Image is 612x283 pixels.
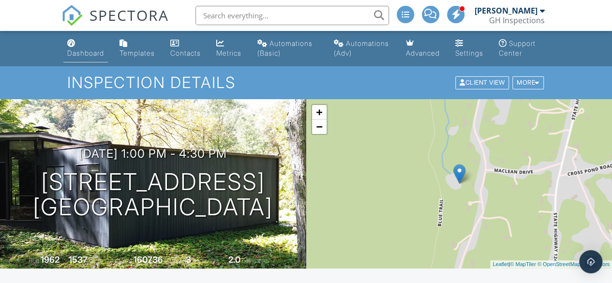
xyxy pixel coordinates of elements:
[67,74,544,91] h1: Inspection Details
[242,257,269,264] span: bathrooms
[112,257,132,264] span: Lot Size
[170,49,201,57] div: Contacts
[164,257,177,264] span: sq.ft.
[186,254,191,265] div: 3
[193,257,219,264] span: bedrooms
[495,35,549,62] a: Support Center
[257,39,313,57] div: Automations (Basic)
[334,39,389,57] div: Automations (Adv)
[216,49,241,57] div: Metrics
[454,78,511,86] a: Client View
[63,35,108,62] a: Dashboard
[212,35,246,62] a: Metrics
[119,49,155,57] div: Templates
[67,49,104,57] div: Dashboard
[254,35,322,62] a: Automations (Basic)
[406,49,440,57] div: Advanced
[493,261,508,267] a: Leaflet
[61,5,83,26] img: The Best Home Inspection Software - Spectora
[228,254,240,265] div: 2.0
[33,169,273,221] h1: [STREET_ADDRESS] [GEOGRAPHIC_DATA]
[579,250,602,273] div: Open Intercom Messenger
[29,257,39,264] span: Built
[510,261,536,267] a: © MapTiler
[475,6,537,15] div: [PERSON_NAME]
[89,257,103,264] span: sq. ft.
[490,260,612,268] div: |
[455,76,509,89] div: Client View
[402,35,444,62] a: Advanced
[312,105,327,119] a: Zoom in
[90,5,169,25] span: SPECTORA
[195,6,389,25] input: Search everything...
[512,76,544,89] div: More
[330,35,394,62] a: Automations (Advanced)
[537,261,610,267] a: © OpenStreetMap contributors
[41,254,60,265] div: 1962
[79,147,227,160] h3: [DATE] 1:00 pm - 4:30 pm
[451,35,487,62] a: Settings
[499,39,536,57] div: Support Center
[312,119,327,134] a: Zoom out
[166,35,205,62] a: Contacts
[69,254,88,265] div: 1537
[61,13,169,33] a: SPECTORA
[116,35,159,62] a: Templates
[134,254,163,265] div: 160736
[489,15,545,25] div: GH Inspections
[455,49,483,57] div: Settings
